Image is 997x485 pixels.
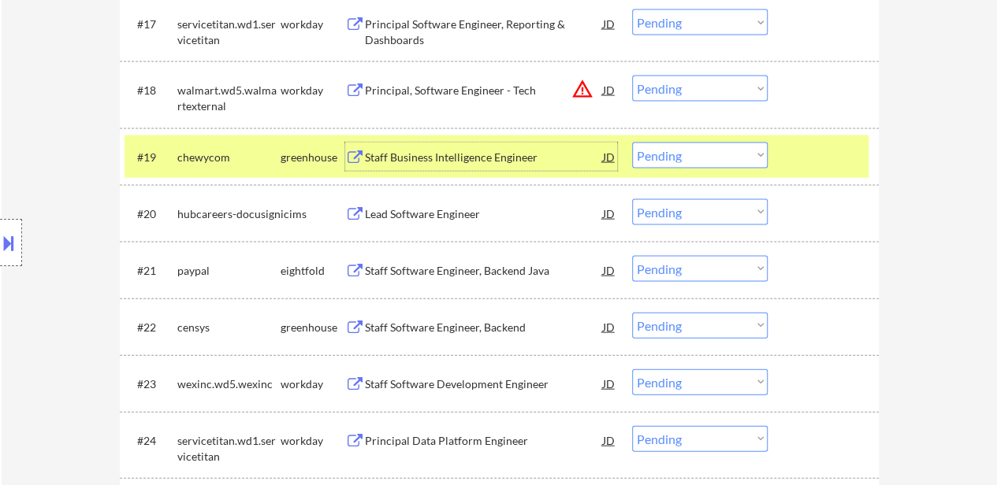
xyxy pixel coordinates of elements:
[601,256,617,284] div: JD
[281,320,345,335] div: greenhouse
[137,83,165,98] div: #18
[177,83,281,113] div: walmart.wd5.walmartexternal
[601,9,617,38] div: JD
[281,376,345,392] div: workday
[601,199,617,228] div: JD
[365,263,603,279] div: Staff Software Engineer, Backend Java
[365,433,603,449] div: Principal Data Platform Engineer
[137,433,165,449] div: #24
[365,83,603,98] div: Principal, Software Engineer - Tech
[601,426,617,454] div: JD
[281,433,345,449] div: workday
[281,150,345,165] div: greenhouse
[281,17,345,32] div: workday
[281,83,345,98] div: workday
[365,206,603,222] div: Lead Software Engineer
[177,433,281,464] div: servicetitan.wd1.servicetitan
[365,376,603,392] div: Staff Software Development Engineer
[601,143,617,171] div: JD
[281,263,345,279] div: eightfold
[365,150,603,165] div: Staff Business Intelligence Engineer
[601,369,617,398] div: JD
[177,17,281,47] div: servicetitan.wd1.servicetitan
[365,17,603,47] div: Principal Software Engineer, Reporting & Dashboards
[601,76,617,104] div: JD
[137,17,165,32] div: #17
[281,206,345,222] div: icims
[571,78,593,100] button: warning_amber
[601,313,617,341] div: JD
[365,320,603,335] div: Staff Software Engineer, Backend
